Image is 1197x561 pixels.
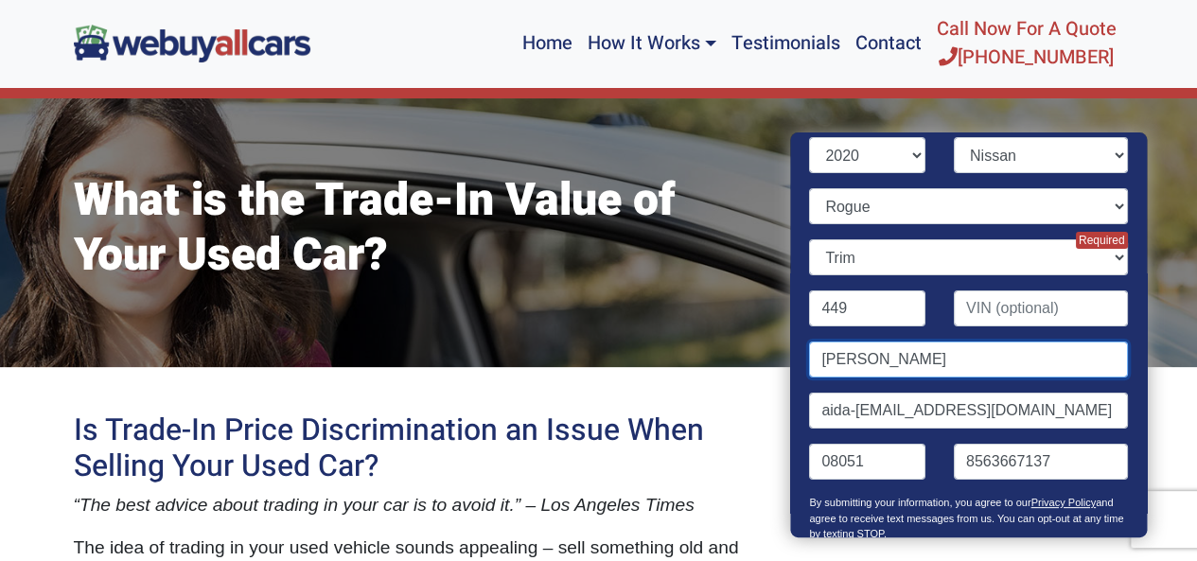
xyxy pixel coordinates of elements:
[848,8,929,79] a: Contact
[74,25,310,61] img: We Buy All Cars in NJ logo
[954,444,1128,480] input: Phone
[810,444,926,480] input: Zip code
[1076,232,1128,249] span: Required
[1031,497,1096,508] a: Privacy Policy
[954,290,1128,326] input: VIN (optional)
[810,342,1128,377] input: Name
[74,495,101,515] span: “Th
[514,8,579,79] a: Home
[929,8,1124,79] a: Call Now For A Quote[PHONE_NUMBER]
[724,8,848,79] a: Testimonials
[810,290,926,326] input: Mileage
[74,174,765,283] h1: What is the Trade-In Value of Your Used Car?
[74,412,765,485] h2: Is Trade-In Price Discrimination an Issue When Selling Your Used Car?
[100,495,694,515] span: e best advice about trading in your car is to avoid it.” – Los Angeles Times
[810,393,1128,429] input: Email
[810,495,1128,552] p: By submitting your information, you agree to our and agree to receive text messages from us. You ...
[579,8,723,79] a: How It Works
